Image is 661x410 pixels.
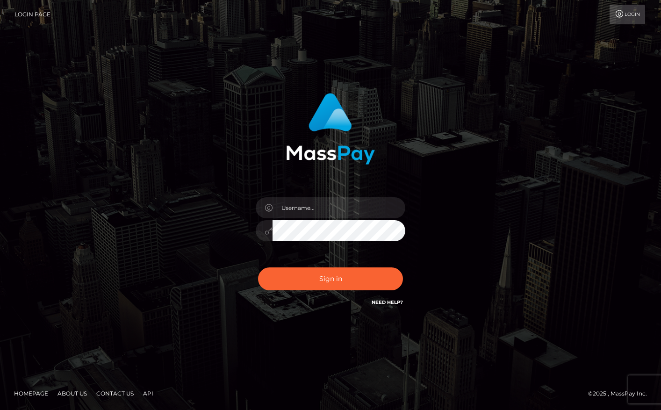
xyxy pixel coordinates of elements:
[139,386,157,401] a: API
[372,299,403,305] a: Need Help?
[286,93,375,165] img: MassPay Login
[610,5,645,24] a: Login
[54,386,91,401] a: About Us
[10,386,52,401] a: Homepage
[258,267,403,290] button: Sign in
[93,386,137,401] a: Contact Us
[588,388,654,399] div: © 2025 , MassPay Inc.
[14,5,50,24] a: Login Page
[273,197,405,218] input: Username...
